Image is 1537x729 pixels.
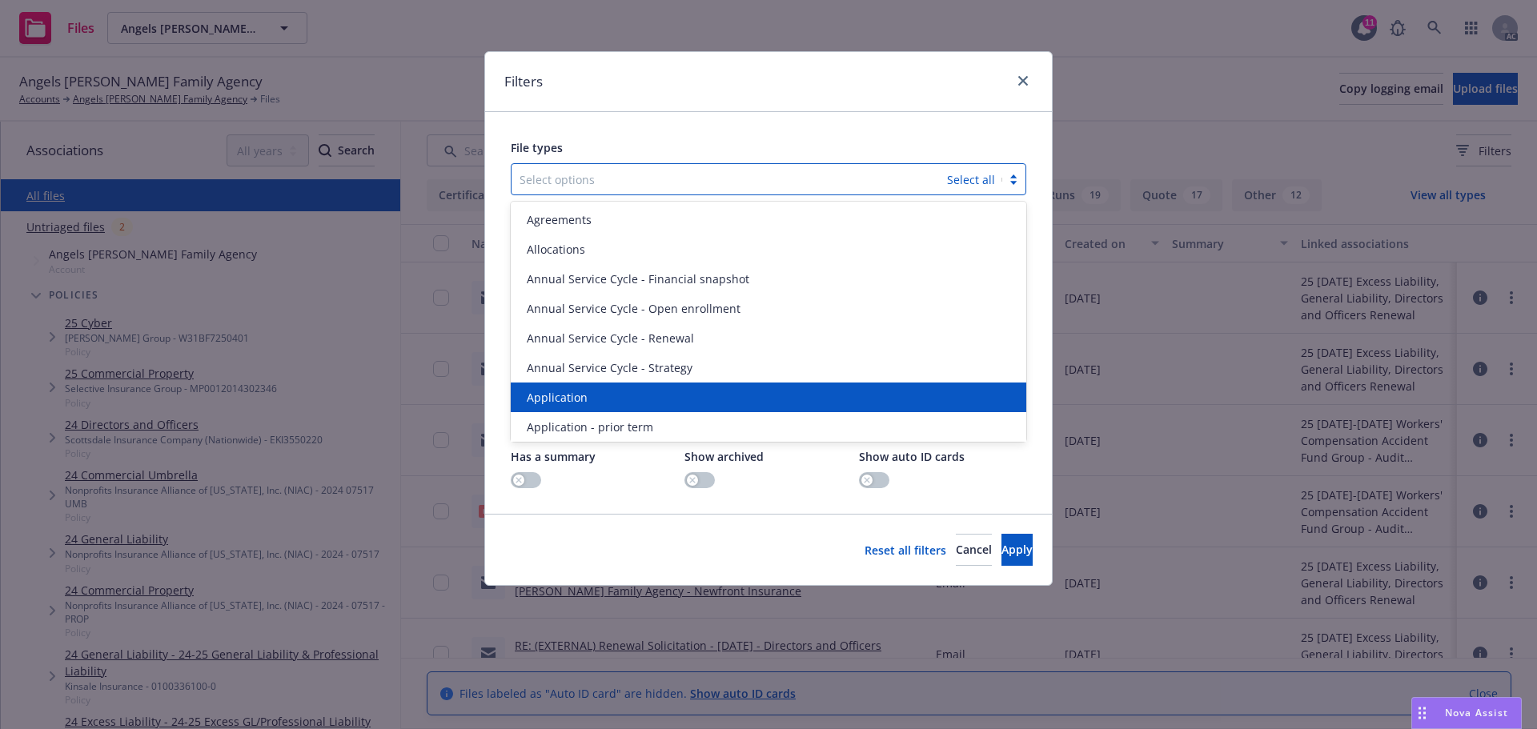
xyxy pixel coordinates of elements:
[1411,697,1522,729] button: Nova Assist
[527,389,588,406] span: Application
[956,534,992,566] button: Cancel
[511,140,563,155] span: File types
[1445,706,1508,719] span: Nova Assist
[1013,71,1033,90] a: close
[865,542,946,559] a: Reset all filters
[684,449,764,464] span: Show archived
[527,211,592,228] span: Agreements
[504,71,543,92] h1: Filters
[947,172,995,187] a: Select all
[527,330,694,346] span: Annual Service Cycle - Renewal
[527,419,653,435] span: Application - prior term
[859,449,965,464] span: Show auto ID cards
[956,542,992,557] span: Cancel
[1001,534,1033,566] button: Apply
[527,359,692,376] span: Annual Service Cycle - Strategy
[527,300,740,317] span: Annual Service Cycle - Open enrollment
[1001,542,1033,557] span: Apply
[527,270,749,287] span: Annual Service Cycle - Financial snapshot
[511,449,596,464] span: Has a summary
[1412,698,1432,728] div: Drag to move
[527,241,585,258] span: Allocations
